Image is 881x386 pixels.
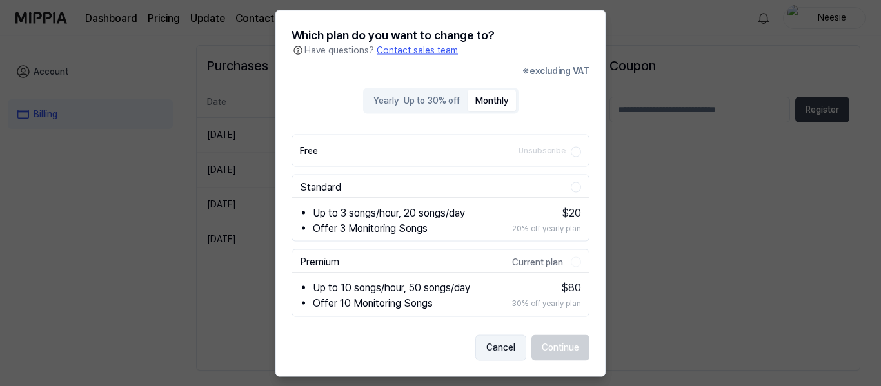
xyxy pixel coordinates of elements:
[511,280,581,296] li: $ 80
[519,135,566,166] div: Unsubscribe
[300,255,339,270] div: Premium
[292,43,304,57] img: 도움말
[377,43,458,57] p: Contact sales team
[512,220,581,236] li: 20% off yearly plan
[508,254,567,270] div: Current plan
[313,205,494,220] li: Up to 3 songs/hour, 20 songs/day
[313,296,493,311] li: Offer 10 Monitoring Songs
[313,280,493,296] li: Up to 10 songs/hour, 50 songs/day
[313,220,494,236] li: Offer 3 Monitoring Songs
[373,94,399,108] div: Yearly
[468,90,516,111] button: Monthly
[522,64,589,77] p: ※ excluding VAT
[300,179,341,195] div: Standard
[404,94,460,108] div: Up to 30% off
[300,135,571,166] label: Free
[304,43,374,57] p: Have questions?
[511,296,581,311] li: 30% off yearly plan
[475,334,526,360] button: Cancel
[512,205,581,220] li: $ 20
[292,26,589,43] div: Which plan do you want to change to?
